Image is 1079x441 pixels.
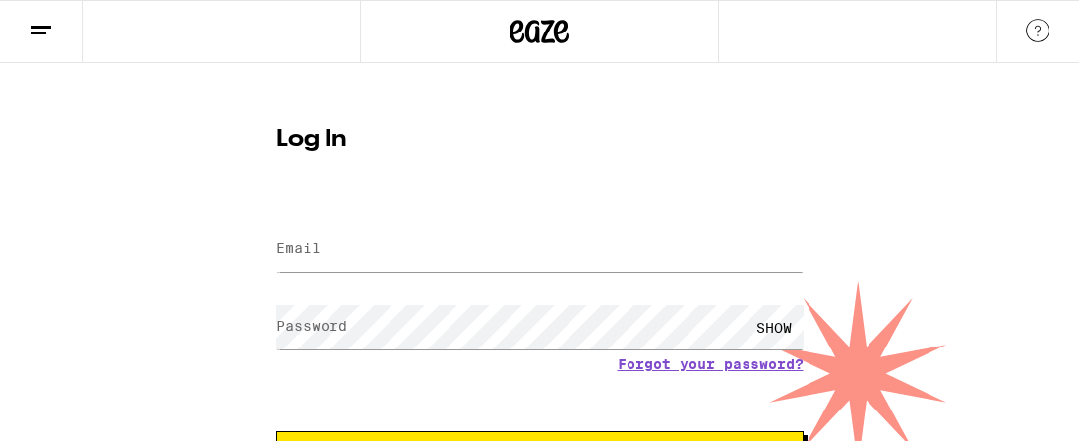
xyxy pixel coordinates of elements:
input: Email [276,227,804,272]
label: Password [276,318,347,334]
h1: Log In [276,128,804,152]
a: Forgot your password? [618,356,804,372]
label: Email [276,240,321,256]
div: SHOW [745,305,804,349]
